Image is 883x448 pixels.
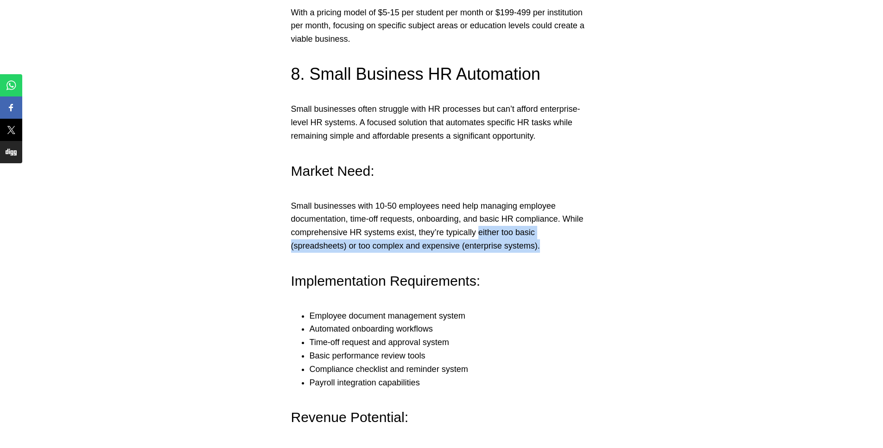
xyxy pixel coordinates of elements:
[291,408,592,427] h4: Revenue Potential:
[310,322,592,336] li: Automated onboarding workflows
[291,199,592,253] p: Small businesses with 10-50 employees need help managing employee documentation, time-off request...
[310,336,592,349] li: Time-off request and approval system
[291,6,592,46] p: With a pricing model of $5-15 per student per month or $199-499 per institution per month, focusi...
[310,349,592,363] li: Basic performance review tools
[291,102,592,142] p: Small businesses often struggle with HR processes but can’t afford enterprise-level HR systems. A...
[291,161,592,181] h4: Market Need:
[310,309,592,323] li: Employee document management system
[291,271,592,291] h4: Implementation Requirements:
[291,63,592,86] h3: 8. Small Business HR Automation
[310,363,592,376] li: Compliance checklist and reminder system
[310,376,592,390] li: Payroll integration capabilities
